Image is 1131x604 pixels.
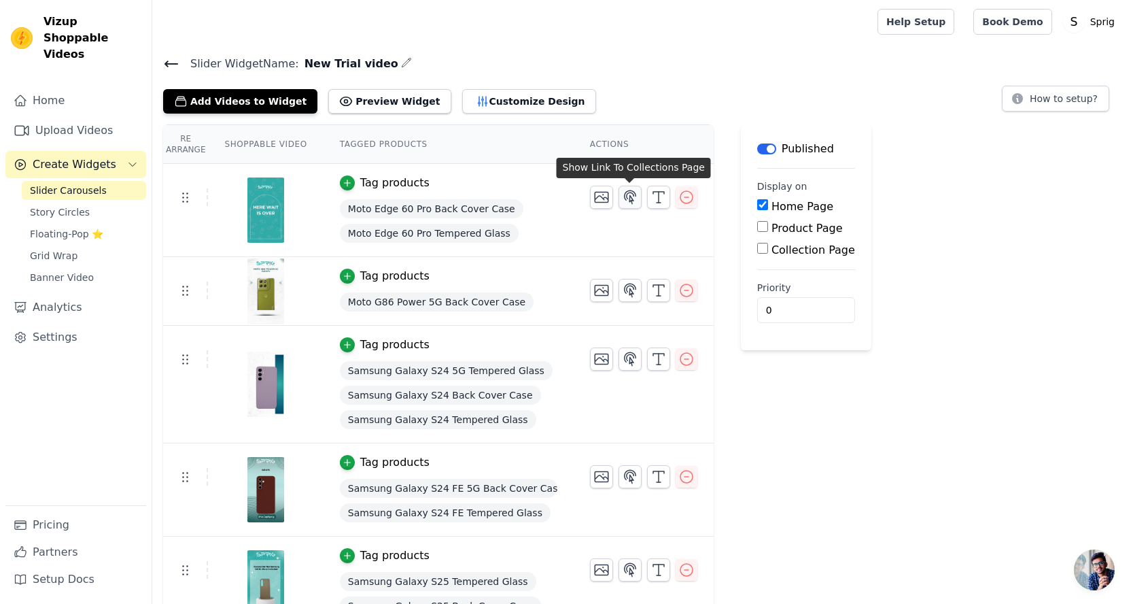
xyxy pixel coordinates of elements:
a: Floating-Pop ⭐ [22,224,146,244]
span: Moto Edge 60 Pro Back Cover Case [340,199,523,218]
a: Analytics [5,294,146,321]
button: Change Thumbnail [590,348,613,371]
span: Floating-Pop ⭐ [30,227,103,241]
a: Book Demo [973,9,1051,35]
a: Story Circles [22,203,146,222]
label: Collection Page [771,244,855,256]
img: tn-948fa4beaa7f410eb46dc04048b0cf23.png [247,258,285,324]
th: Shoppable Video [208,125,323,164]
span: Vizup Shoppable Videos [43,14,141,63]
th: Tagged Products [324,125,574,164]
a: Grid Wrap [22,246,146,265]
th: Re Arrange [163,125,208,164]
a: Home [5,87,146,114]
button: Change Thumbnail [590,279,613,302]
span: Samsung Galaxy S24 FE 5G Back Cover Case [340,479,557,498]
img: tn-9a39c21a53424533b1dcbd7bdd1bb4a3.png [247,352,285,417]
span: Samsung Galaxy S24 Tempered Glass [340,410,536,429]
div: Edit Name [401,54,412,73]
span: Banner Video [30,271,94,284]
button: Create Widgets [5,151,146,178]
span: Samsung Galaxy S24 Back Cover Case [340,386,541,405]
img: Vizup [11,27,33,49]
a: Slider Carousels [22,181,146,200]
p: Published [782,141,834,157]
label: Home Page [771,200,833,213]
a: Partners [5,539,146,566]
text: S [1070,15,1077,29]
button: Tag products [340,548,430,564]
label: Product Page [771,222,843,235]
button: Change Thumbnail [590,558,613,582]
button: How to setup? [1002,86,1109,112]
div: Open chat [1074,550,1115,590]
a: Setup Docs [5,566,146,593]
span: Moto Edge 60 Pro Tempered Glass [340,224,519,243]
p: Sprig [1085,10,1120,34]
th: Actions [574,125,714,164]
span: Samsung Galaxy S24 FE Tempered Glass [340,503,551,522]
legend: Display on [757,180,807,193]
a: Upload Videos [5,117,146,144]
a: Help Setup [877,9,954,35]
span: Slider Widget Name: [179,56,299,72]
a: Pricing [5,511,146,539]
span: Grid Wrap [30,249,77,263]
label: Priority [757,281,855,295]
span: Story Circles [30,205,90,219]
button: Tag products [340,454,430,471]
button: Tag products [340,175,430,191]
span: Slider Carousels [30,184,107,197]
button: S Sprig [1063,10,1120,34]
img: tn-2cf17cae3a9142f09679c4ca62491225.png [247,178,285,243]
button: Change Thumbnail [590,186,613,209]
a: Banner Video [22,268,146,287]
button: Tag products [340,337,430,353]
div: Tag products [360,175,430,191]
button: Add Videos to Widget [163,89,317,114]
img: tn-73c5d50a6a154a1aaf7f2885fb3bb15a.png [247,457,285,522]
span: Moto G86 Power 5G Back Cover Case [340,292,534,312]
div: Tag products [360,454,430,471]
span: New Trial video [299,56,398,72]
span: Samsung Galaxy S24 5G Tempered Glass [340,361,553,380]
button: Preview Widget [328,89,451,114]
button: Tag products [340,268,430,284]
span: Samsung Galaxy S25 Tempered Glass [340,572,536,591]
a: Settings [5,324,146,351]
div: Tag products [360,268,430,284]
button: Change Thumbnail [590,465,613,488]
a: How to setup? [1002,95,1109,108]
span: Create Widgets [33,156,116,173]
div: Tag products [360,337,430,353]
button: Customize Design [462,89,596,114]
div: Tag products [360,548,430,564]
